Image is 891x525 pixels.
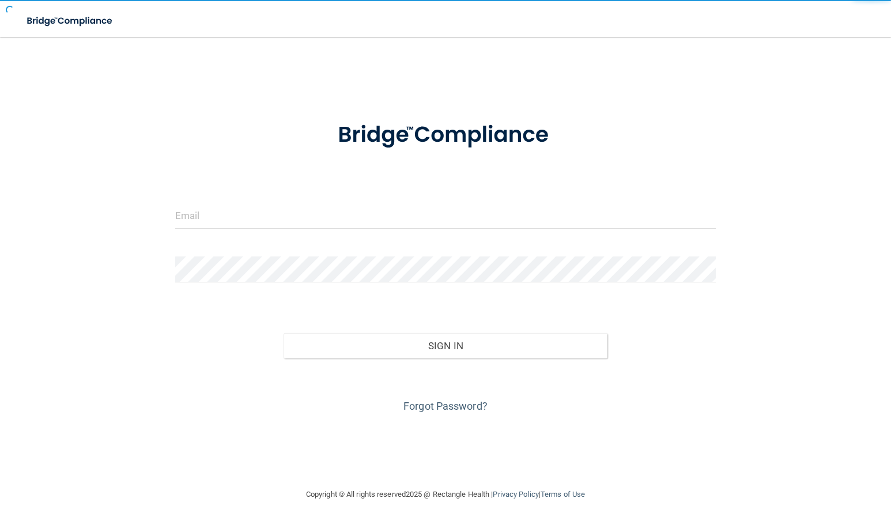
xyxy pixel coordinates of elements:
[235,476,656,513] div: Copyright © All rights reserved 2025 @ Rectangle Health | |
[17,9,123,33] img: bridge_compliance_login_screen.278c3ca4.svg
[541,490,585,498] a: Terms of Use
[175,203,716,229] input: Email
[284,333,608,358] button: Sign In
[315,106,576,164] img: bridge_compliance_login_screen.278c3ca4.svg
[403,400,488,412] a: Forgot Password?
[493,490,538,498] a: Privacy Policy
